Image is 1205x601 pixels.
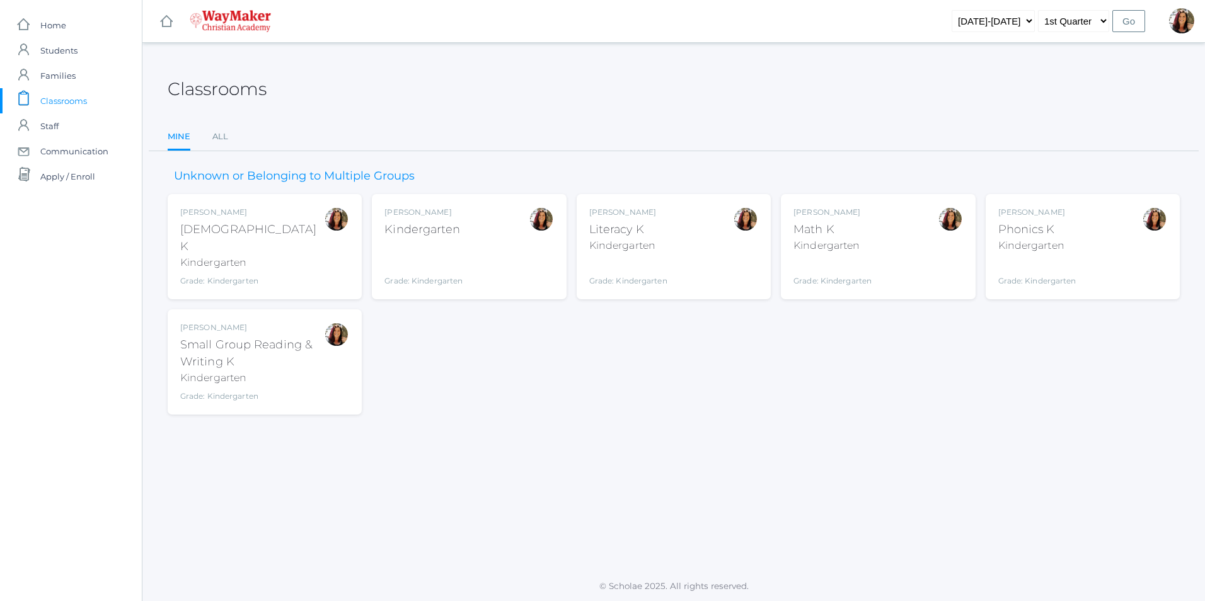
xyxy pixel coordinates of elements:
div: Kindergarten [998,238,1076,253]
div: Gina Pecor [938,207,963,232]
div: Kindergarten [180,255,324,270]
span: Classrooms [40,88,87,113]
h2: Classrooms [168,79,267,99]
a: Mine [168,124,190,151]
div: Gina Pecor [324,322,349,347]
div: [DEMOGRAPHIC_DATA] K [180,221,324,255]
div: Literacy K [589,221,667,238]
div: [PERSON_NAME] [793,207,872,218]
div: Grade: Kindergarten [384,243,463,287]
a: All [212,124,228,149]
div: Phonics K [998,221,1076,238]
div: Gina Pecor [324,207,349,232]
span: Students [40,38,78,63]
span: Communication [40,139,108,164]
div: Kindergarten [793,238,872,253]
p: © Scholae 2025. All rights reserved. [142,580,1205,592]
div: Math K [793,221,872,238]
div: [PERSON_NAME] [589,207,667,218]
img: waymaker-logo-stack-white-1602f2b1af18da31a5905e9982d058868370996dac5278e84edea6dabf9a3315.png [190,10,271,32]
div: Kindergarten [589,238,667,253]
div: Kindergarten [384,221,463,238]
span: Families [40,63,76,88]
div: Grade: Kindergarten [998,258,1076,287]
div: [PERSON_NAME] [180,207,324,218]
span: Home [40,13,66,38]
div: [PERSON_NAME] [998,207,1076,218]
div: Grade: Kindergarten [589,258,667,287]
div: [PERSON_NAME] [384,207,463,218]
div: [PERSON_NAME] [180,322,324,333]
div: Kindergarten [180,370,324,386]
input: Go [1112,10,1145,32]
div: Grade: Kindergarten [180,391,324,402]
span: Staff [40,113,59,139]
div: Gina Pecor [529,207,554,232]
span: Apply / Enroll [40,164,95,189]
div: Gina Pecor [1169,8,1194,33]
div: Grade: Kindergarten [793,258,872,287]
h3: Unknown or Belonging to Multiple Groups [168,170,421,183]
div: Grade: Kindergarten [180,275,324,287]
div: Small Group Reading & Writing K [180,336,324,370]
div: Gina Pecor [733,207,758,232]
div: Gina Pecor [1142,207,1167,232]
